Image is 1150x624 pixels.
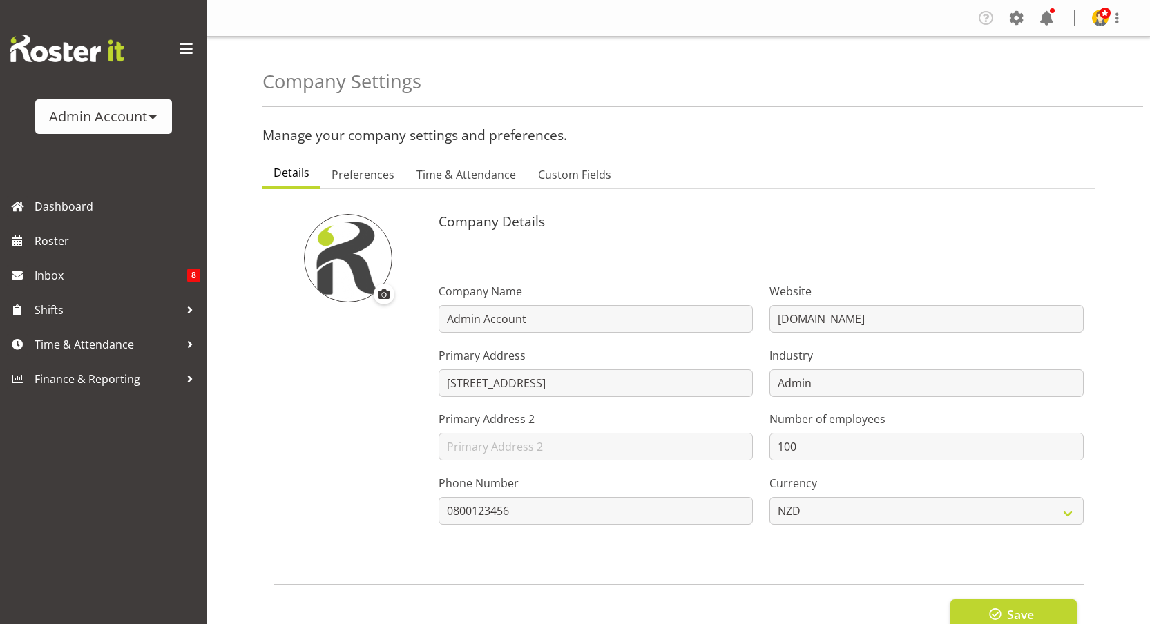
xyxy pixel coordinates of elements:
[416,166,516,183] span: Time & Attendance
[35,196,200,217] span: Dashboard
[538,166,611,183] span: Custom Fields
[274,164,309,181] span: Details
[35,334,180,355] span: Time & Attendance
[10,35,124,62] img: Rosterit website logo
[262,71,421,92] h2: Company Settings
[49,106,158,127] div: Admin Account
[332,166,394,183] span: Preferences
[35,300,180,320] span: Shifts
[35,231,200,251] span: Roster
[35,369,180,389] span: Finance & Reporting
[1092,10,1109,26] img: admin-rosteritf9cbda91fdf824d97c9d6345b1f660ea.png
[35,265,187,286] span: Inbox
[262,128,1095,143] h3: Manage your company settings and preferences.
[187,269,200,282] span: 8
